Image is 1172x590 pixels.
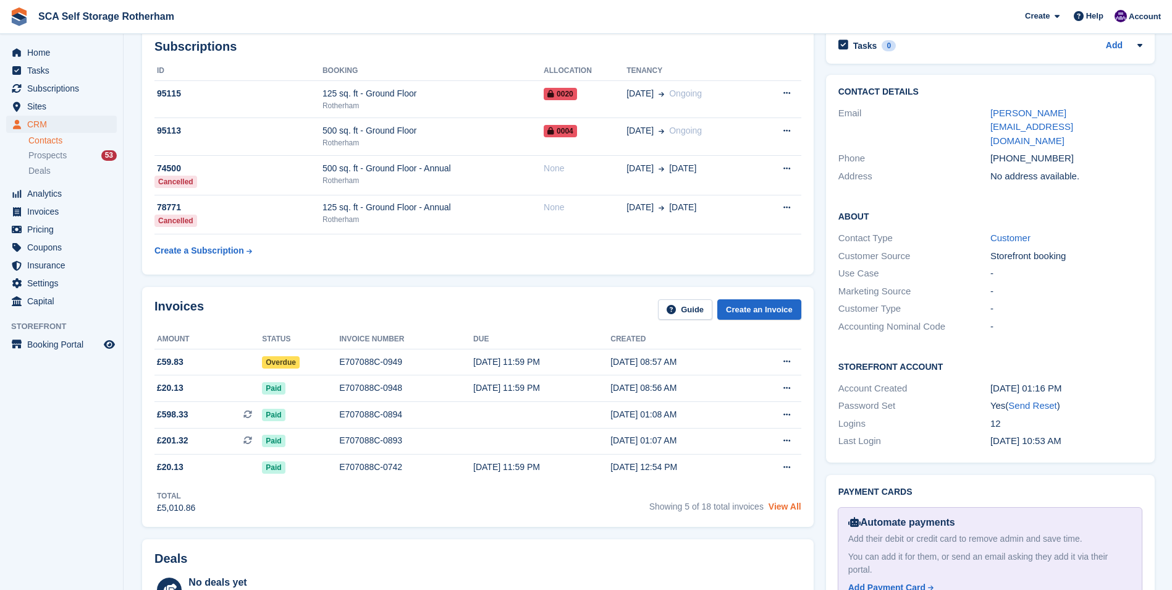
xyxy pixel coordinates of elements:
[323,214,544,225] div: Rotherham
[6,185,117,202] a: menu
[154,124,323,137] div: 95113
[6,62,117,79] a: menu
[101,150,117,161] div: 53
[990,169,1142,184] div: No address available.
[33,6,179,27] a: SCA Self Storage Rotherham
[990,152,1142,166] div: [PHONE_NUMBER]
[154,552,187,566] h2: Deals
[154,244,244,257] div: Create a Subscription
[157,502,195,515] div: £5,010.86
[28,149,117,162] a: Prospects 53
[838,106,990,148] div: Email
[544,61,626,81] th: Allocation
[626,124,654,137] span: [DATE]
[27,275,101,292] span: Settings
[1129,11,1161,23] span: Account
[1086,10,1103,22] span: Help
[27,116,101,133] span: CRM
[473,461,610,474] div: [DATE] 11:59 PM
[838,284,990,299] div: Marketing Source
[6,98,117,115] a: menu
[838,320,990,334] div: Accounting Nominal Code
[323,87,544,100] div: 125 sq. ft - Ground Floor
[610,461,748,474] div: [DATE] 12:54 PM
[262,330,339,349] th: Status
[6,275,117,292] a: menu
[882,40,896,51] div: 0
[838,399,990,413] div: Password Set
[990,399,1142,413] div: Yes
[102,337,117,352] a: Preview store
[6,257,117,274] a: menu
[853,40,877,51] h2: Tasks
[610,408,748,421] div: [DATE] 01:08 AM
[990,267,1142,281] div: -
[473,382,610,395] div: [DATE] 11:59 PM
[649,502,764,511] span: Showing 5 of 18 total invoices
[610,330,748,349] th: Created
[27,257,101,274] span: Insurance
[848,515,1132,530] div: Automate payments
[669,162,696,175] span: [DATE]
[838,210,1142,222] h2: About
[27,98,101,115] span: Sites
[262,461,285,474] span: Paid
[154,176,197,188] div: Cancelled
[848,550,1132,576] div: You can add it for them, or send an email asking they add it via their portal.
[1005,400,1060,411] span: ( )
[188,575,447,590] div: No deals yet
[323,175,544,186] div: Rotherham
[10,7,28,26] img: stora-icon-8386f47178a22dfd0bd8f6a31ec36ba5ce8667c1dd55bd0f319d3a0aa187defe.svg
[323,124,544,137] div: 500 sq. ft - Ground Floor
[27,44,101,61] span: Home
[154,87,323,100] div: 95115
[28,165,117,177] a: Deals
[154,239,252,262] a: Create a Subscription
[717,299,801,320] a: Create an Invoice
[1025,10,1050,22] span: Create
[339,382,473,395] div: E707088C-0948
[27,221,101,238] span: Pricing
[154,40,801,54] h2: Subscriptions
[990,435,1061,446] time: 2025-08-12 09:53:39 UTC
[323,61,544,81] th: Booking
[157,490,195,502] div: Total
[838,249,990,263] div: Customer Source
[27,293,101,310] span: Capital
[544,88,577,100] span: 0020
[990,249,1142,263] div: Storefront booking
[544,201,626,214] div: None
[610,434,748,447] div: [DATE] 01:07 AM
[6,239,117,256] a: menu
[11,320,123,333] span: Storefront
[154,299,204,320] h2: Invoices
[838,434,990,448] div: Last Login
[658,299,712,320] a: Guide
[6,44,117,61] a: menu
[154,201,323,214] div: 78771
[154,61,323,81] th: ID
[339,434,473,447] div: E707088C-0893
[323,100,544,111] div: Rotherham
[339,356,473,369] div: E707088C-0949
[262,409,285,421] span: Paid
[157,434,188,447] span: £201.32
[323,201,544,214] div: 125 sq. ft - Ground Floor - Annual
[544,125,577,137] span: 0004
[626,87,654,100] span: [DATE]
[838,360,1142,372] h2: Storefront Account
[6,116,117,133] a: menu
[339,461,473,474] div: E707088C-0742
[262,382,285,395] span: Paid
[626,201,654,214] span: [DATE]
[838,382,990,396] div: Account Created
[27,62,101,79] span: Tasks
[626,162,654,175] span: [DATE]
[990,417,1142,431] div: 12
[473,330,610,349] th: Due
[262,356,300,369] span: Overdue
[769,502,801,511] a: View All
[990,320,1142,334] div: -
[157,408,188,421] span: £598.33
[154,330,262,349] th: Amount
